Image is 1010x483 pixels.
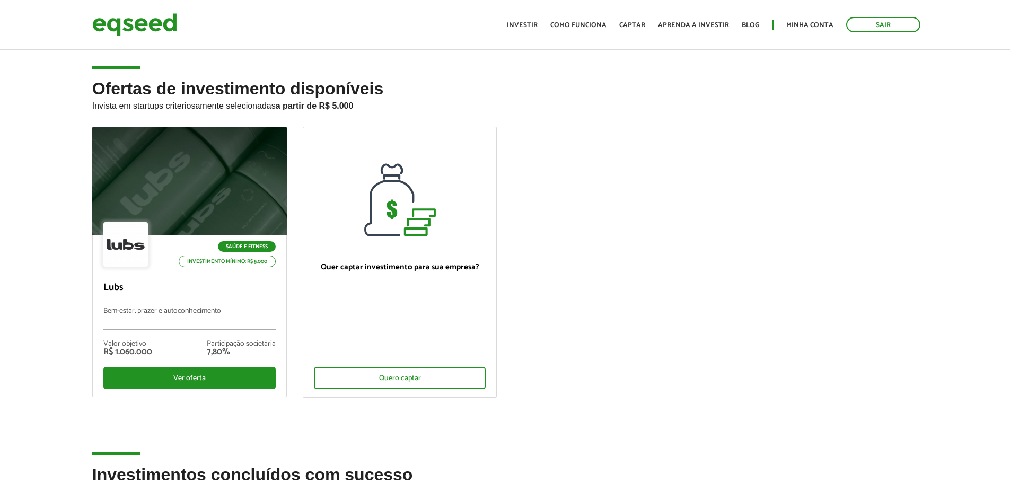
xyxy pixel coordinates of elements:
[92,127,287,397] a: Saúde e Fitness Investimento mínimo: R$ 5.000 Lubs Bem-estar, prazer e autoconhecimento Valor obj...
[92,80,918,127] h2: Ofertas de investimento disponíveis
[92,11,177,39] img: EqSeed
[846,17,920,32] a: Sair
[314,367,486,389] div: Quero captar
[103,348,152,356] div: R$ 1.060.000
[207,348,276,356] div: 7,80%
[179,256,276,267] p: Investimento mínimo: R$ 5.000
[303,127,497,398] a: Quer captar investimento para sua empresa? Quero captar
[314,262,486,272] p: Quer captar investimento para sua empresa?
[103,282,276,294] p: Lubs
[658,22,729,29] a: Aprenda a investir
[742,22,759,29] a: Blog
[619,22,645,29] a: Captar
[103,340,152,348] div: Valor objetivo
[92,98,918,111] p: Invista em startups criteriosamente selecionadas
[218,241,276,252] p: Saúde e Fitness
[550,22,607,29] a: Como funciona
[786,22,833,29] a: Minha conta
[103,367,276,389] div: Ver oferta
[507,22,538,29] a: Investir
[276,101,354,110] strong: a partir de R$ 5.000
[207,340,276,348] div: Participação societária
[103,307,276,330] p: Bem-estar, prazer e autoconhecimento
